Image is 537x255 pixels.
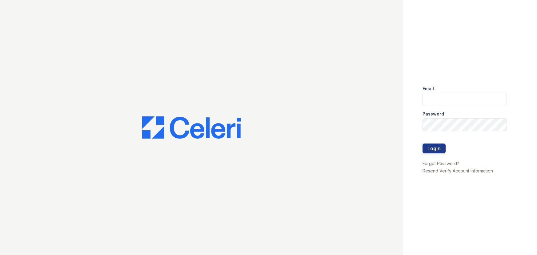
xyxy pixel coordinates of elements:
[423,168,493,173] a: Resend Verify Account Information
[423,144,446,153] button: Login
[423,86,434,92] label: Email
[423,161,459,166] a: Forgot Password?
[423,111,444,117] label: Password
[142,116,241,139] img: CE_Logo_Blue-a8612792a0a2168367f1c8372b55b34899dd931a85d93a1a3d3e32e68fde9ad4.png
